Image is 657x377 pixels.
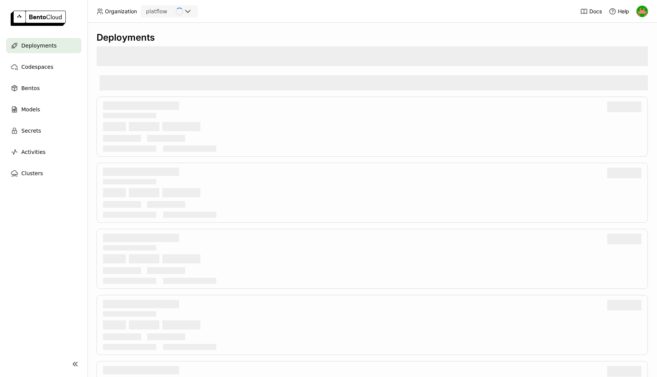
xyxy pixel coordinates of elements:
[21,126,41,135] span: Secrets
[21,62,53,71] span: Codespaces
[11,11,66,26] img: logo
[146,8,167,15] div: platflow
[6,102,81,117] a: Models
[609,8,629,15] div: Help
[105,8,137,15] span: Organization
[21,84,40,93] span: Bentos
[21,147,46,157] span: Activities
[6,166,81,181] a: Clusters
[618,8,629,15] span: Help
[636,6,648,17] img: You Zhou
[6,123,81,138] a: Secrets
[6,81,81,96] a: Bentos
[580,8,602,15] a: Docs
[97,32,648,43] div: Deployments
[589,8,602,15] span: Docs
[21,169,43,178] span: Clusters
[21,41,57,50] span: Deployments
[168,8,169,16] input: Selected platflow.
[21,105,40,114] span: Models
[6,144,81,160] a: Activities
